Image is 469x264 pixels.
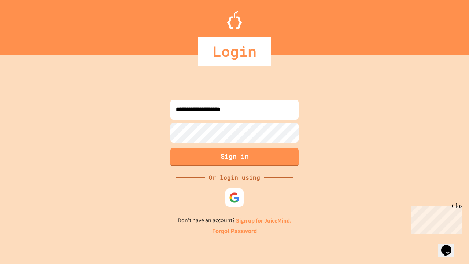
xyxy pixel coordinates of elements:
iframe: chat widget [408,203,462,234]
p: Don't have an account? [178,216,292,225]
a: Sign up for JuiceMind. [236,217,292,224]
button: Sign in [170,148,299,166]
div: Or login using [205,173,264,182]
a: Forgot Password [212,227,257,236]
iframe: chat widget [438,235,462,257]
img: Logo.svg [227,11,242,29]
div: Chat with us now!Close [3,3,51,47]
img: google-icon.svg [229,192,240,203]
div: Login [198,37,271,66]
